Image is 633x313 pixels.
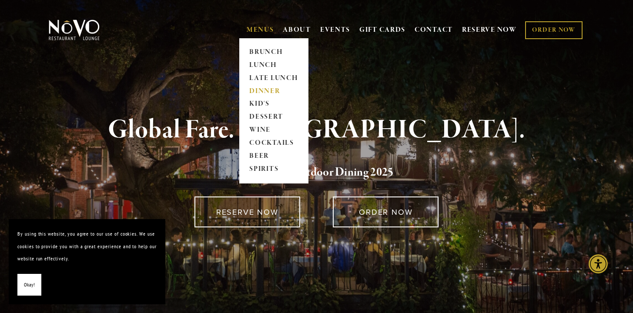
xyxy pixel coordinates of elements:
[283,26,311,34] a: ABOUT
[247,72,301,85] a: LATE LUNCH
[108,113,525,147] strong: Global Fare. [GEOGRAPHIC_DATA].
[247,163,301,176] a: SPIRITS
[247,98,301,111] a: KID'S
[247,26,274,34] a: MENUS
[194,196,300,227] a: RESERVE NOW
[589,254,608,273] div: Accessibility Menu
[247,59,301,72] a: LUNCH
[359,22,405,38] a: GIFT CARDS
[525,21,582,39] a: ORDER NOW
[247,137,301,150] a: COCKTAILS
[239,165,388,181] a: Voted Best Outdoor Dining 202
[247,111,301,124] a: DESSERT
[247,85,301,98] a: DINNER
[415,22,453,38] a: CONTACT
[462,22,517,38] a: RESERVE NOW
[17,274,41,296] button: Okay!
[9,219,165,304] section: Cookie banner
[47,19,101,41] img: Novo Restaurant &amp; Lounge
[320,26,350,34] a: EVENTS
[17,228,157,265] p: By using this website, you agree to our use of cookies. We use cookies to provide you with a grea...
[24,279,35,291] span: Okay!
[247,150,301,163] a: BEER
[247,46,301,59] a: BRUNCH
[333,196,439,227] a: ORDER NOW
[63,163,570,182] h2: 5
[247,124,301,137] a: WINE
